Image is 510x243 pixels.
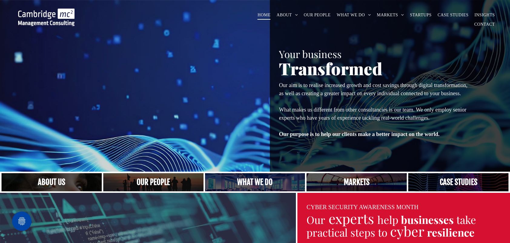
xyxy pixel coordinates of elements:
span: Our aim is to realise increased growth and cost savings through digital transformation, as well a... [279,82,467,96]
img: Go to Homepage [18,8,75,26]
span: help [377,212,398,227]
strong: Our purpose is to help our clients make a better impact on the world. [279,131,439,137]
span: take practical steps to [306,212,476,240]
span: Our [306,212,325,227]
font: CYBER SECURITY AWARENESS MONTH [306,204,418,210]
strong: businesses [401,212,454,227]
a: ABOUT [273,10,301,20]
span: cyber [390,222,424,240]
span: experts [329,209,374,227]
span: Transformed [279,57,382,79]
a: CONTACT [471,20,498,29]
a: Close up of woman's face, centered on her eyes [2,173,102,191]
span: Your business [279,47,342,60]
a: STARTUPS [407,10,435,20]
span: What makes us different from other consultancies is our team. We only employ senior experts who h... [279,107,466,121]
strong: resilience [427,225,475,239]
a: A crowd in silhouette at sunset, on a rise or lookout point [103,173,204,191]
a: WHAT WE DO [334,10,374,20]
a: A yoga teacher lifting his whole body off the ground in the peacock pose [205,173,305,191]
a: MARKETS [374,10,407,20]
a: CASE STUDIES [435,10,472,20]
a: OUR PEOPLE [301,10,334,20]
a: INSIGHTS [472,10,498,20]
a: HOME [254,10,273,20]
